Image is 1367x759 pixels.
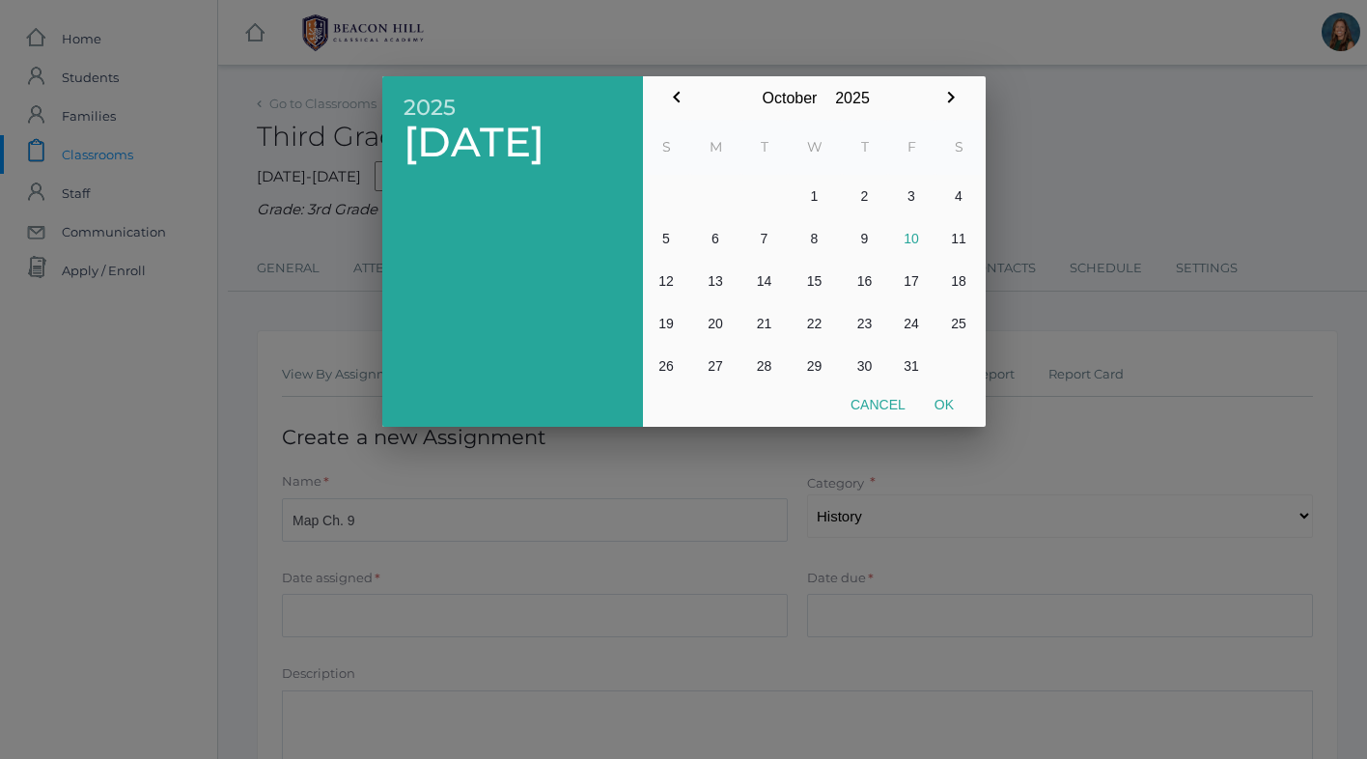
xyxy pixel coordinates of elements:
[807,138,823,155] abbr: Wednesday
[935,302,983,345] button: 25
[643,302,690,345] button: 19
[741,217,788,260] button: 7
[404,120,622,165] span: [DATE]
[741,260,788,302] button: 14
[788,175,842,217] button: 1
[643,260,690,302] button: 12
[888,217,935,260] button: 10
[888,260,935,302] button: 17
[788,260,842,302] button: 15
[836,387,920,422] button: Cancel
[842,217,888,260] button: 9
[955,138,963,155] abbr: Saturday
[842,345,888,387] button: 30
[788,345,842,387] button: 29
[404,96,622,120] span: 2025
[741,302,788,345] button: 21
[710,138,722,155] abbr: Monday
[643,345,690,387] button: 26
[888,302,935,345] button: 24
[690,302,741,345] button: 20
[935,260,983,302] button: 18
[643,217,690,260] button: 5
[935,175,983,217] button: 4
[788,302,842,345] button: 22
[761,138,768,155] abbr: Tuesday
[788,217,842,260] button: 8
[662,138,671,155] abbr: Sunday
[690,345,741,387] button: 27
[920,387,968,422] button: Ok
[690,217,741,260] button: 6
[888,175,935,217] button: 3
[842,260,888,302] button: 16
[907,138,916,155] abbr: Friday
[741,345,788,387] button: 28
[690,260,741,302] button: 13
[935,217,983,260] button: 11
[861,138,869,155] abbr: Thursday
[842,175,888,217] button: 2
[888,345,935,387] button: 31
[842,302,888,345] button: 23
